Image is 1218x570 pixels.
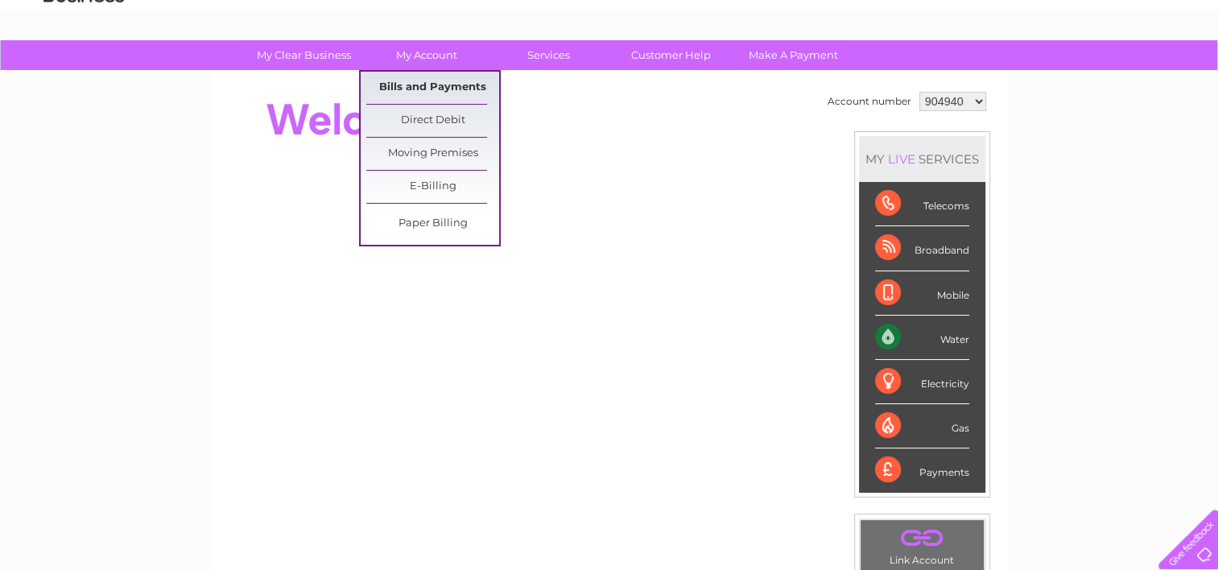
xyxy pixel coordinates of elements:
a: . [865,524,980,552]
div: Water [875,316,969,360]
div: Electricity [875,360,969,404]
td: Account number [824,88,915,115]
a: Services [482,40,615,70]
a: Contact [1111,68,1150,81]
a: My Account [360,40,493,70]
div: Telecoms [875,182,969,226]
a: Bills and Payments [366,72,499,104]
a: Telecoms [1020,68,1068,81]
a: Blog [1078,68,1101,81]
div: Broadband [875,226,969,271]
a: Water [935,68,965,81]
img: logo.png [43,42,125,91]
a: Paper Billing [366,208,499,240]
a: Energy [975,68,1010,81]
a: E-Billing [366,171,499,203]
a: 0333 014 3131 [899,8,1010,28]
a: Log out [1165,68,1203,81]
div: LIVE [885,151,919,167]
div: MY SERVICES [859,136,985,182]
a: Make A Payment [727,40,860,70]
img: hfpfyWBK5wQHBAGPgDf9c6qAYOxxMAAAAASUVORK5CYII= [1013,10,1026,24]
td: Link Account [860,519,985,570]
a: Customer Help [605,40,737,70]
div: Payments [875,448,969,492]
a: Moving Premises [366,138,499,170]
div: Call: 0333 014 3131 [1010,10,1026,27]
a: My Clear Business [237,40,370,70]
div: Gas [875,404,969,448]
a: Direct Debit [366,105,499,137]
div: Clear Business is a trading name of Verastar Limited (registered in [GEOGRAPHIC_DATA] No. 3667643... [229,9,990,78]
div: Mobile [875,271,969,316]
